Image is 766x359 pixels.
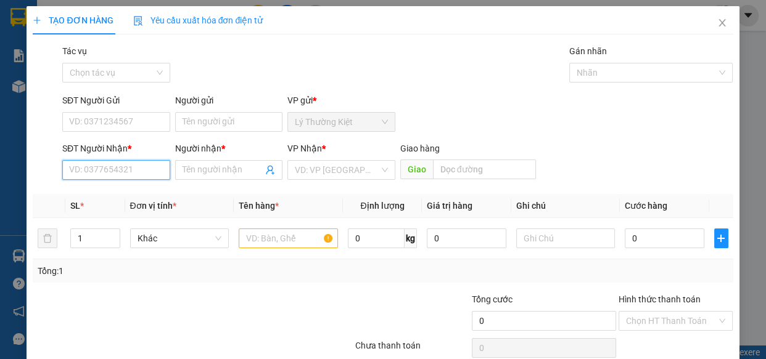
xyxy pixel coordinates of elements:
[427,228,506,248] input: 0
[400,159,433,179] span: Giao
[62,94,170,107] div: SĐT Người Gửi
[133,16,143,26] img: icon
[569,46,607,56] label: Gán nhãn
[62,142,170,155] div: SĐT Người Nhận
[33,15,113,25] span: TẠO ĐƠN HÀNG
[360,201,404,211] span: Định lượng
[705,6,739,41] button: Close
[175,94,283,107] div: Người gửi
[62,46,87,56] label: Tác vụ
[433,159,536,179] input: Dọc đường
[130,201,176,211] span: Đơn vị tính
[295,113,388,131] span: Lý Thường Kiệt
[33,16,41,25] span: plus
[70,201,80,211] span: SL
[38,264,297,278] div: Tổng: 1
[400,143,440,153] span: Giao hàng
[717,18,727,28] span: close
[516,228,616,248] input: Ghi Chú
[239,228,338,248] input: VD: Bàn, Ghế
[265,165,275,175] span: user-add
[133,15,263,25] span: Yêu cầu xuất hóa đơn điện tử
[138,229,222,248] span: Khác
[625,201,667,211] span: Cước hàng
[714,228,728,248] button: plus
[287,94,395,107] div: VP gửi
[405,228,417,248] span: kg
[287,143,322,153] span: VP Nhận
[511,194,620,218] th: Ghi chú
[715,233,728,243] span: plus
[38,228,57,248] button: delete
[427,201,472,211] span: Giá trị hàng
[239,201,279,211] span: Tên hàng
[472,294,513,304] span: Tổng cước
[619,294,701,304] label: Hình thức thanh toán
[175,142,283,155] div: Người nhận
